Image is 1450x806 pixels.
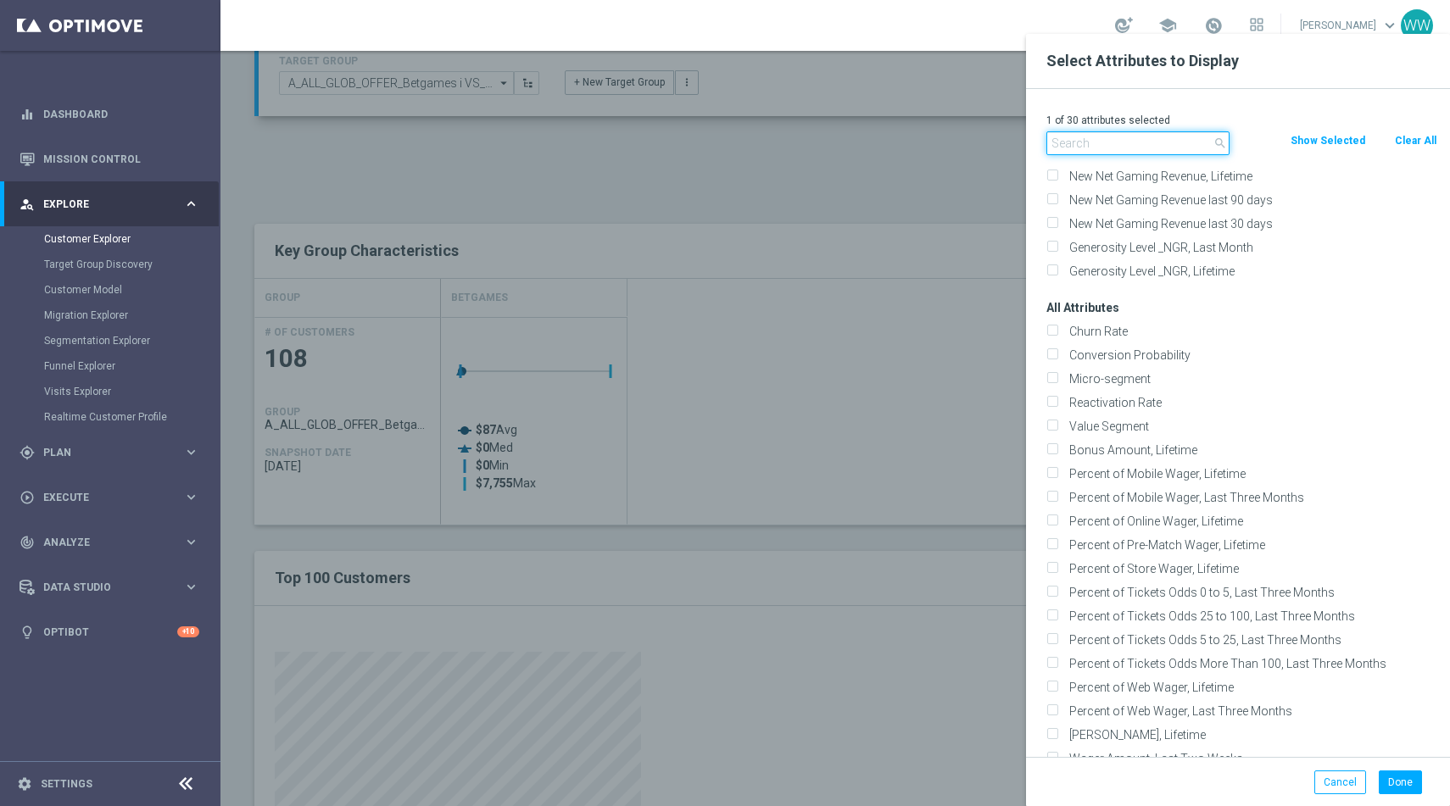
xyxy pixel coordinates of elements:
[20,197,183,212] div: Explore
[1063,324,1437,339] label: Churn Rate
[1063,216,1437,231] label: New Net Gaming Revenue last 30 days
[1063,490,1437,505] label: Percent of Mobile Wager, Last Three Months
[183,534,199,550] i: keyboard_arrow_right
[1063,680,1437,695] label: Percent of Web Wager, Lifetime
[19,446,200,459] button: gps_fixed Plan keyboard_arrow_right
[44,404,219,430] div: Realtime Customer Profile
[20,197,35,212] i: person_search
[44,328,219,353] div: Segmentation Explorer
[19,197,200,211] button: person_search Explore keyboard_arrow_right
[1063,264,1437,279] label: Generosity Level _NGR, Lifetime
[1289,131,1367,150] button: Show Selected
[1063,537,1437,553] label: Percent of Pre-Match Wager, Lifetime
[44,303,219,328] div: Migration Explorer
[1063,751,1437,766] label: Wager Amount, Last Two Weeks
[20,625,35,640] i: lightbulb
[44,359,176,373] a: Funnel Explorer
[1393,131,1438,150] button: Clear All
[20,92,199,136] div: Dashboard
[20,445,35,460] i: gps_fixed
[1046,300,1437,315] h3: All Attributes
[20,490,183,505] div: Execute
[1158,16,1177,35] span: school
[1298,13,1401,38] a: [PERSON_NAME]keyboard_arrow_down
[1063,347,1437,363] label: Conversion Probability
[17,776,32,792] i: settings
[19,581,200,594] button: Data Studio keyboard_arrow_right
[1314,770,1366,794] button: Cancel
[20,535,183,550] div: Analyze
[1379,770,1422,794] button: Done
[183,489,199,505] i: keyboard_arrow_right
[1380,16,1399,35] span: keyboard_arrow_down
[44,309,176,322] a: Migration Explorer
[20,535,35,550] i: track_changes
[1063,395,1437,410] label: Reactivation Rate
[1213,136,1227,150] i: search
[41,779,92,789] a: Settings
[43,609,177,654] a: Optibot
[43,199,183,209] span: Explore
[1046,51,1430,71] h2: Select Attributes to Display
[19,108,200,121] button: equalizer Dashboard
[20,580,183,595] div: Data Studio
[44,353,219,379] div: Funnel Explorer
[183,579,199,595] i: keyboard_arrow_right
[1063,585,1437,600] label: Percent of Tickets Odds 0 to 5, Last Three Months
[43,136,199,181] a: Mission Control
[20,490,35,505] i: play_circle_outline
[1063,727,1437,742] label: [PERSON_NAME], Lifetime
[44,252,219,277] div: Target Group Discovery
[1063,466,1437,481] label: Percent of Mobile Wager, Lifetime
[19,153,200,166] button: Mission Control
[1046,131,1230,155] input: Search
[1063,442,1437,458] label: Bonus Amount, Lifetime
[43,492,183,503] span: Execute
[1401,9,1433,42] div: WW
[44,385,176,398] a: Visits Explorer
[20,609,199,654] div: Optibot
[177,626,199,637] div: +10
[1063,656,1437,671] label: Percent of Tickets Odds More Than 100, Last Three Months
[43,92,199,136] a: Dashboard
[44,226,219,252] div: Customer Explorer
[1063,703,1437,719] label: Percent of Web Wager, Last Three Months
[1063,240,1437,255] label: Generosity Level _NGR, Last Month
[1063,192,1437,208] label: New Net Gaming Revenue last 90 days
[20,107,35,122] i: equalizer
[1063,561,1437,576] label: Percent of Store Wager, Lifetime
[43,447,183,458] span: Plan
[43,582,183,592] span: Data Studio
[43,537,183,548] span: Analyze
[1063,419,1437,434] label: Value Segment
[1063,514,1437,529] label: Percent of Online Wager, Lifetime
[44,334,176,347] a: Segmentation Explorer
[183,444,199,460] i: keyboard_arrow_right
[1063,169,1437,184] label: New Net Gaming Revenue, Lifetime
[19,491,200,504] button: play_circle_outline Execute keyboard_arrow_right
[44,277,219,303] div: Customer Model
[19,536,200,549] button: track_changes Analyze keyboard_arrow_right
[1063,609,1437,624] label: Percent of Tickets Odds 25 to 100, Last Three Months
[183,196,199,212] i: keyboard_arrow_right
[20,445,183,460] div: Plan
[20,136,199,181] div: Mission Control
[44,258,176,271] a: Target Group Discovery
[44,379,219,404] div: Visits Explorer
[1063,632,1437,648] label: Percent of Tickets Odds 5 to 25, Last Three Months
[44,283,176,297] a: Customer Model
[44,232,176,246] a: Customer Explorer
[44,410,176,424] a: Realtime Customer Profile
[19,625,200,639] button: lightbulb Optibot +10
[1046,114,1437,127] p: 1 of 30 attributes selected
[1063,371,1437,386] label: Micro-segment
